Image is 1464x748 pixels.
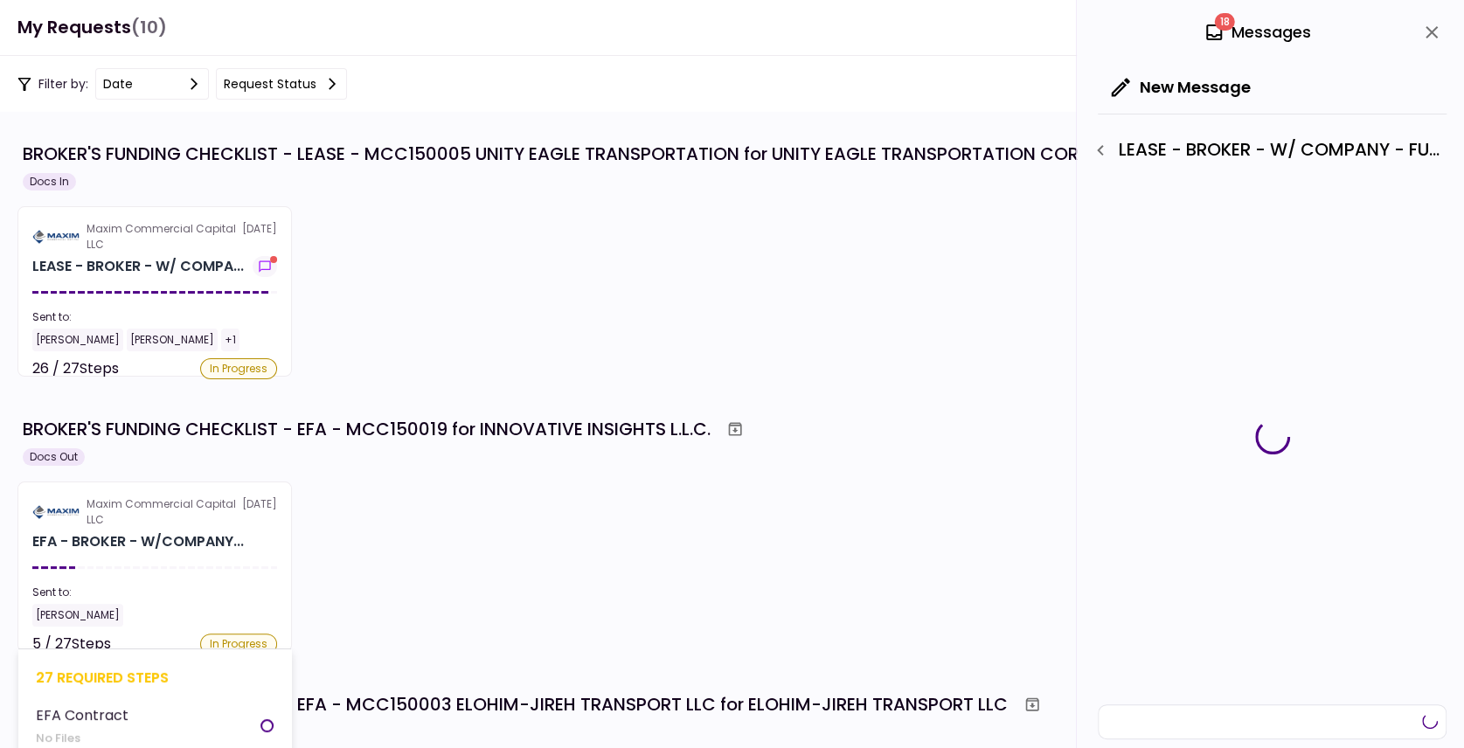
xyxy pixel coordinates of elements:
button: Archive workflow [1016,689,1048,720]
div: Sent to: [32,585,277,600]
div: Sent to: [32,309,277,325]
div: 26 / 27 Steps [32,358,119,379]
div: [PERSON_NAME] [32,604,123,627]
button: Archive workflow [719,413,751,445]
button: show-messages [253,256,277,277]
img: Partner logo [32,504,80,520]
span: (10) [131,10,167,45]
span: 18 [1215,13,1235,31]
div: BROKER'S FUNDING CHECKLIST - LEASE - MCC150005 UNITY EAGLE TRANSPORTATION for UNITY EAGLE TRANSPO... [23,141,1089,167]
div: BROKER'S FUNDING CHECKLIST - EFA - MCC150019 for INNOVATIVE INSIGHTS L.L.C. [23,416,711,442]
img: Partner logo [32,229,80,245]
div: [PERSON_NAME] [127,329,218,351]
h1: My Requests [17,10,167,45]
div: Maxim Commercial Capital LLC [87,496,242,528]
div: BROKER'S FUNDING CHECKLIST - EFA - MCC150003 ELOHIM-JIREH TRANSPORT LLC for ELOHIM-JIREH TRANSPOR... [23,691,1008,717]
div: EFA Contract [36,704,128,726]
div: EFA - BROKER - W/COMPANY - FUNDING CHECKLIST [32,531,244,552]
button: New Message [1098,65,1265,110]
div: [PERSON_NAME] [32,329,123,351]
div: [DATE] [32,221,277,253]
div: Maxim Commercial Capital LLC [87,221,242,253]
div: 5 / 27 Steps [32,634,111,654]
div: LEASE - BROKER - W/ COMPANY - FUNDING CHECKLIST for UNITY EAGLE TRANSPORTATION CORP [32,256,244,277]
div: +1 [221,329,239,351]
div: date [103,74,133,93]
button: Request status [216,68,347,100]
div: In Progress [200,358,277,379]
button: send [1421,712,1439,730]
div: No Files [36,730,128,747]
div: Filter by: [17,68,347,100]
div: [DATE] [32,496,277,528]
div: Docs Out [23,448,85,466]
div: LEASE - BROKER - W/ COMPANY - FUNDING CHECKLIST - Lessee's Initial Payment Paid [1086,135,1447,165]
button: close [1417,17,1447,47]
button: date [95,68,209,100]
div: In Progress [200,634,277,654]
div: Messages [1204,19,1311,45]
div: 27 required steps [36,667,274,689]
div: Docs In [23,173,76,190]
